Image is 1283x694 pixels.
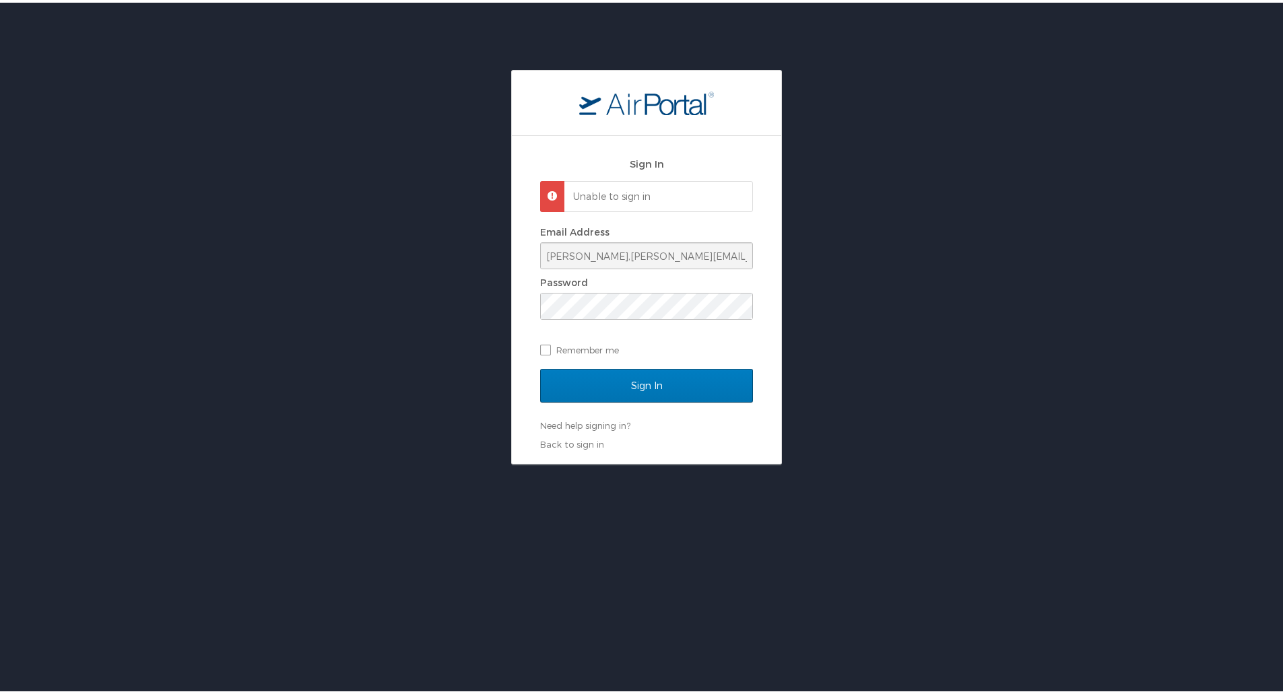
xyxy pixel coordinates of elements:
[540,274,588,285] label: Password
[540,153,753,169] h2: Sign In
[540,366,753,400] input: Sign In
[579,88,714,112] img: logo
[573,187,740,201] p: Unable to sign in
[540,417,630,428] a: Need help signing in?
[540,436,604,447] a: Back to sign in
[540,223,610,235] label: Email Address
[540,337,753,357] label: Remember me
